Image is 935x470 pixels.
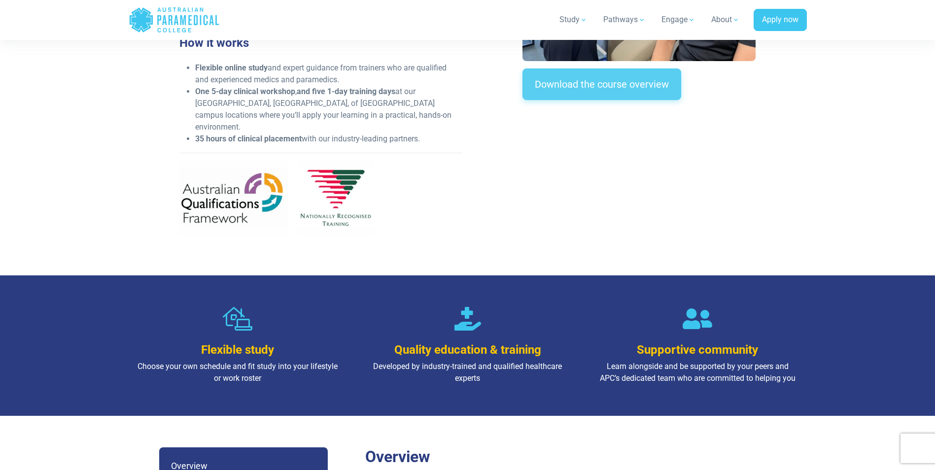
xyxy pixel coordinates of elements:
a: Australian Paramedical College [129,4,220,36]
strong: One 5-day clinical workshop [195,87,295,96]
h3: How it works [179,36,462,50]
strong: 35 hours of clinical placement [195,134,302,143]
li: and expert guidance from trainers who are qualified and experienced medics and paramedics. [195,62,462,86]
iframe: EmbedSocial Universal Widget [522,120,756,170]
strong: Flexible online study [195,63,268,72]
a: Apply now [754,9,807,32]
a: Engage [656,6,701,34]
strong: and five 1-day training days [297,87,395,96]
li: with our industry-leading partners. [195,133,462,145]
h2: Overview [365,447,807,466]
a: Study [554,6,593,34]
h3: Flexible study [137,343,339,357]
p: Choose your own schedule and fit study into your lifestyle or work roster [137,361,339,384]
h3: Supportive community [596,343,799,357]
p: Developed by industry-trained and qualified healthcare experts [366,361,569,384]
a: Pathways [597,6,652,34]
h3: Quality education & training [366,343,569,357]
a: Download the course overview [522,68,681,100]
li: , at our [GEOGRAPHIC_DATA], [GEOGRAPHIC_DATA], of [GEOGRAPHIC_DATA] campus locations where you’ll... [195,86,462,133]
p: Learn alongside and be supported by your peers and APC’s dedicated team who are committed to help... [596,361,799,384]
a: About [705,6,746,34]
